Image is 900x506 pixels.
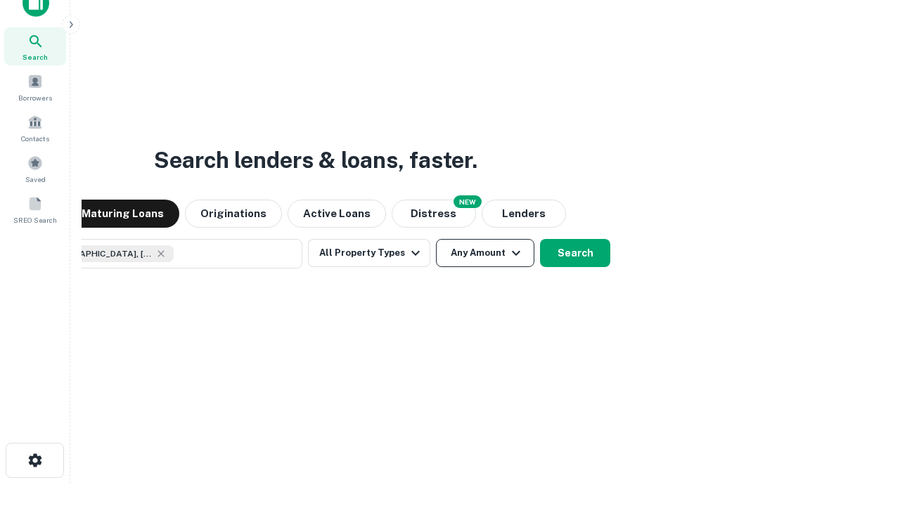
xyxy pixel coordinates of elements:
[66,200,179,228] button: Maturing Loans
[830,394,900,461] iframe: Chat Widget
[4,109,66,147] a: Contacts
[482,200,566,228] button: Lenders
[13,214,57,226] span: SREO Search
[22,51,48,63] span: Search
[21,239,302,268] button: [GEOGRAPHIC_DATA], [GEOGRAPHIC_DATA], [GEOGRAPHIC_DATA]
[4,150,66,188] a: Saved
[288,200,386,228] button: Active Loans
[47,247,153,260] span: [GEOGRAPHIC_DATA], [GEOGRAPHIC_DATA], [GEOGRAPHIC_DATA]
[4,27,66,65] a: Search
[436,239,534,267] button: Any Amount
[21,133,49,144] span: Contacts
[392,200,476,228] button: Search distressed loans with lien and other non-mortgage details.
[4,68,66,106] a: Borrowers
[25,174,46,185] span: Saved
[18,92,52,103] span: Borrowers
[308,239,430,267] button: All Property Types
[4,190,66,228] a: SREO Search
[454,195,482,208] div: NEW
[540,239,610,267] button: Search
[154,143,477,177] h3: Search lenders & loans, faster.
[185,200,282,228] button: Originations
